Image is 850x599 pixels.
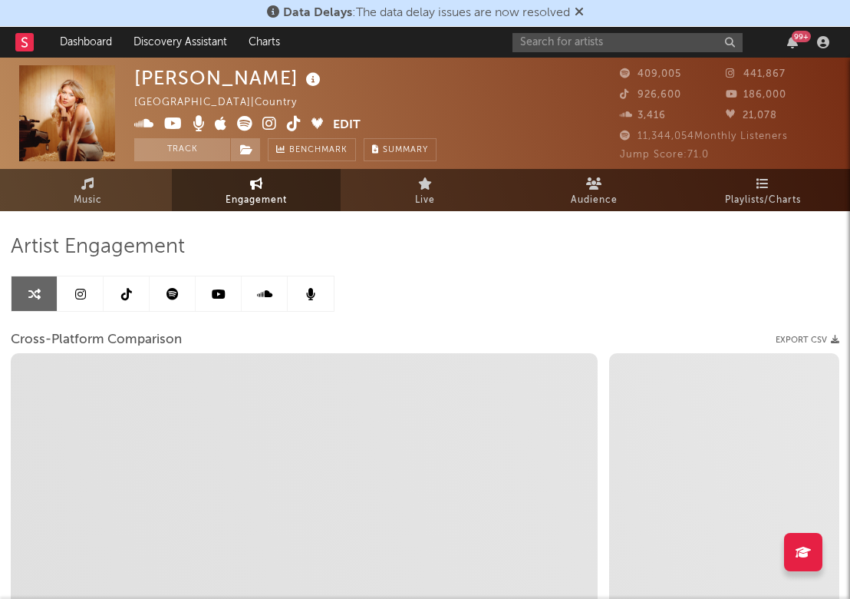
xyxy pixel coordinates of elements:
[678,169,847,211] a: Playlists/Charts
[283,7,352,19] span: Data Delays
[134,138,230,161] button: Track
[792,31,811,42] div: 99 +
[3,169,172,211] a: Music
[726,111,777,121] span: 21,078
[364,138,437,161] button: Summary
[787,36,798,48] button: 99+
[333,116,361,135] button: Edit
[74,191,102,210] span: Music
[283,7,570,19] span: : The data delay issues are now resolved
[512,33,743,52] input: Search for artists
[49,27,123,58] a: Dashboard
[620,69,681,79] span: 409,005
[776,336,839,345] button: Export CSV
[620,90,681,100] span: 926,600
[238,27,291,58] a: Charts
[620,150,709,160] span: Jump Score: 71.0
[268,138,356,161] a: Benchmark
[341,169,509,211] a: Live
[226,191,287,210] span: Engagement
[571,191,618,210] span: Audience
[134,65,325,91] div: [PERSON_NAME]
[415,191,435,210] span: Live
[620,131,788,141] span: 11,344,054 Monthly Listeners
[620,111,666,121] span: 3,416
[134,94,315,112] div: [GEOGRAPHIC_DATA] | Country
[726,69,786,79] span: 441,867
[726,90,786,100] span: 186,000
[11,331,182,349] span: Cross-Platform Comparison
[383,146,428,154] span: Summary
[289,141,348,160] span: Benchmark
[509,169,678,211] a: Audience
[575,7,584,19] span: Dismiss
[725,191,801,210] span: Playlists/Charts
[123,27,238,58] a: Discovery Assistant
[172,169,341,211] a: Engagement
[11,238,185,256] span: Artist Engagement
